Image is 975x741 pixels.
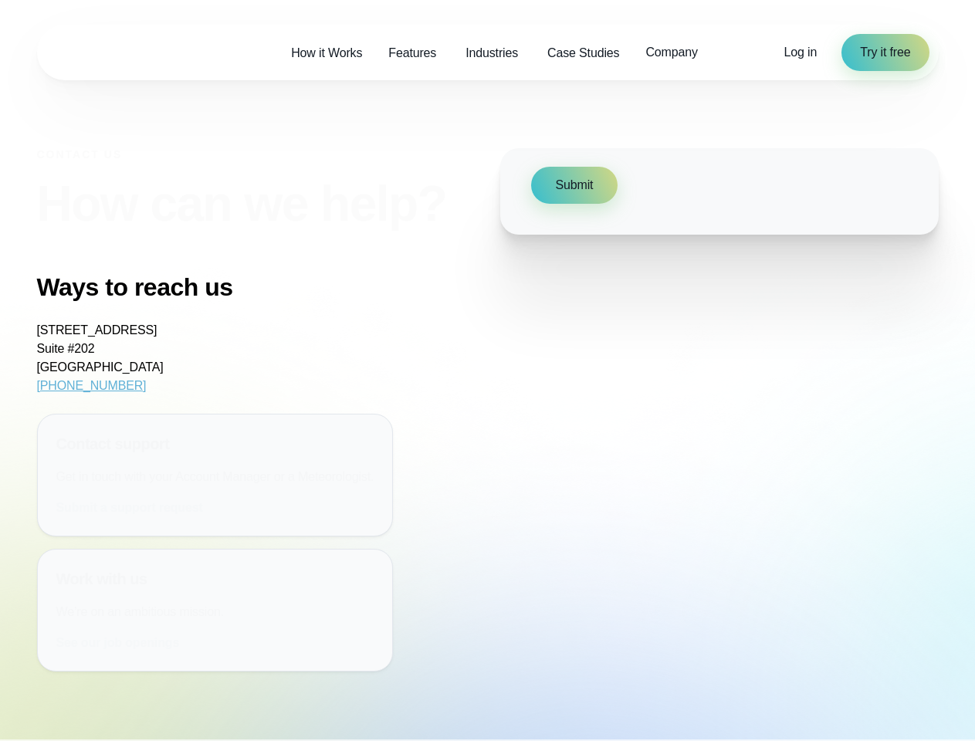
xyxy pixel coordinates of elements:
span: Log in [784,46,818,59]
span: Case Studies [547,44,619,63]
a: How it Works [278,37,375,69]
span: Industries [465,44,518,63]
span: Try it free [860,43,910,62]
span: Submit [556,176,594,195]
span: Company [645,43,697,62]
a: Log in [784,43,818,62]
a: Try it free [841,34,929,71]
span: How it Works [291,44,362,63]
h3: Ways to reach us [37,272,398,303]
a: Case Studies [534,37,632,69]
address: [STREET_ADDRESS] Suite #202 [GEOGRAPHIC_DATA] [37,321,164,395]
span: Features [388,44,436,63]
a: [PHONE_NUMBER] [37,379,147,392]
button: Submit [531,167,618,204]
